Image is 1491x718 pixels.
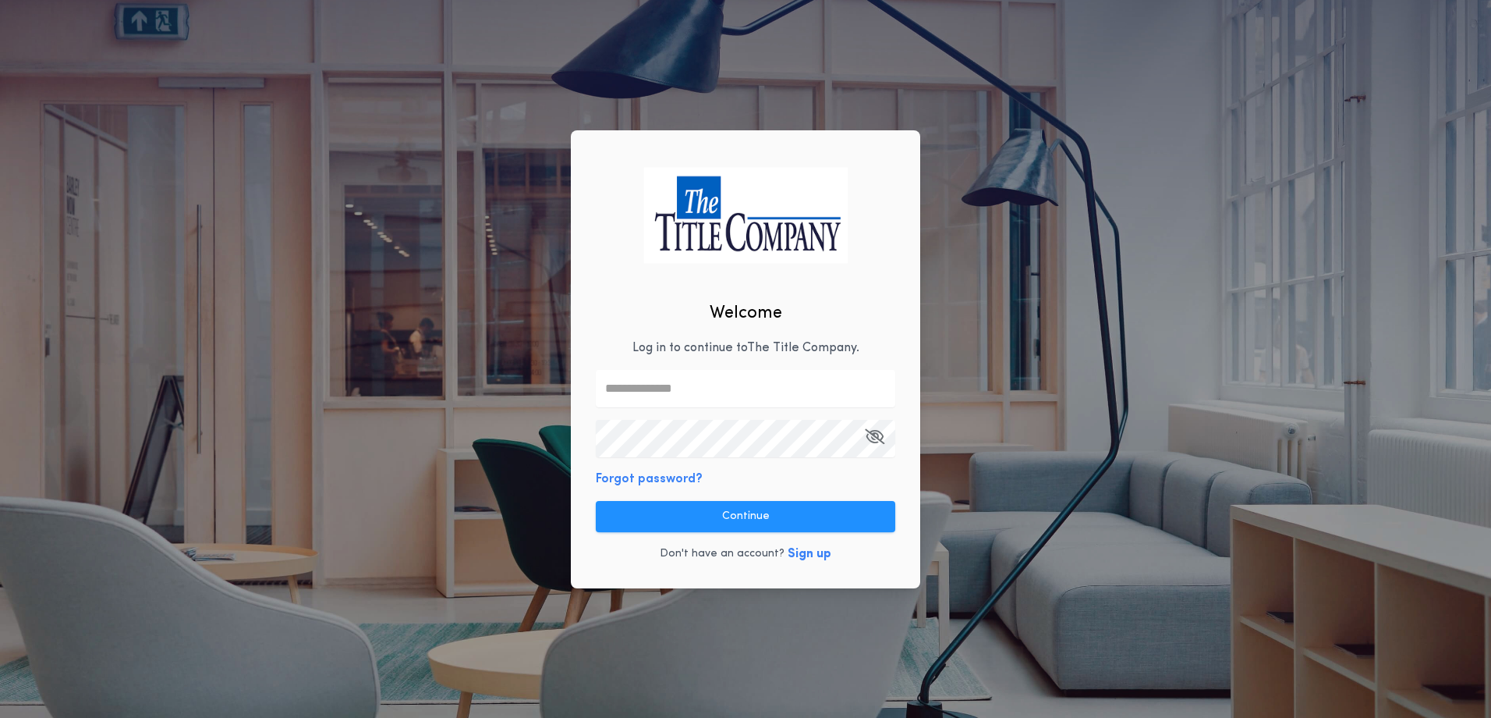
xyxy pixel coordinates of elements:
button: Continue [596,501,895,532]
img: logo [643,167,848,263]
button: Sign up [788,545,831,563]
p: Don't have an account? [660,546,784,562]
h2: Welcome [710,300,782,326]
button: Forgot password? [596,470,703,489]
p: Log in to continue to The Title Company . [632,339,859,357]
